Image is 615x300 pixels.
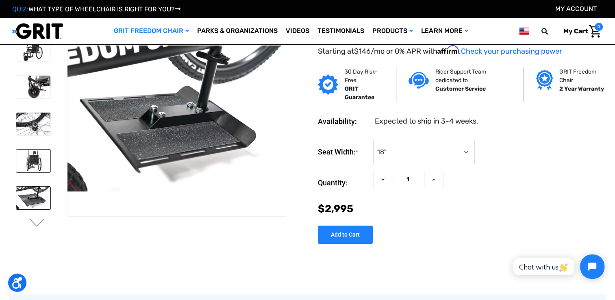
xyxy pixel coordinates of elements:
p: Rider Support Team dedicated to [435,67,511,85]
a: Videos [282,18,313,44]
dt: Availability: [318,116,369,127]
a: Products [368,18,417,44]
a: Check your purchasing power - Learn more about Affirm Financing (opens in modal) [461,47,562,56]
img: us.png [519,26,529,36]
label: Seat Width: [318,140,369,165]
span: QUIZ: [12,5,28,13]
button: Go to slide 2 of 3 [28,219,46,228]
iframe: Tidio Chat [504,248,611,286]
p: Starting at /mo or 0% APR with . [318,45,603,57]
img: GRIT Freedom Chair: 3.0 [16,39,50,62]
span: 0 [595,23,603,31]
img: GRIT Freedom Chair: 3.0 [16,76,50,98]
img: Customer service [409,72,429,89]
a: Learn More [417,18,472,44]
input: Search [545,23,557,40]
img: GRIT Guarantee [318,74,338,95]
a: Cart with 0 items [557,23,603,40]
p: GRIT Freedom Chair [559,67,606,85]
img: GRIT All-Terrain Wheelchair and Mobility Equipment [12,23,63,39]
strong: GRIT Guarantee [345,85,374,101]
a: GRIT Freedom Chair [110,18,193,44]
strong: Customer Service [435,85,486,92]
strong: 2 Year Warranty [559,85,604,92]
span: $146 [354,47,371,56]
span: $2,995 [318,203,353,215]
a: Parks & Organizations [193,18,282,44]
a: Testimonials [313,18,368,44]
img: GRIT Freedom Chair: 3.0 [16,187,50,209]
img: Grit freedom [536,70,553,90]
p: 30 Day Risk-Free [345,67,384,85]
a: QUIZ:WHAT TYPE OF WHEELCHAIR IS RIGHT FOR YOU? [12,5,180,13]
dd: Expected to ship in 3-4 weeks. [375,116,478,127]
img: GRIT Freedom Chair: 3.0 [16,113,50,135]
img: GRIT Freedom Chair: 3.0 [67,46,287,192]
span: My Cart [563,27,588,35]
span: Affirm [437,45,459,54]
img: Cart [589,25,601,38]
a: Account [555,5,597,13]
img: GRIT Freedom Chair: 3.0 [16,150,50,172]
input: Add to Cart [318,226,373,244]
label: Quantity: [318,171,369,195]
